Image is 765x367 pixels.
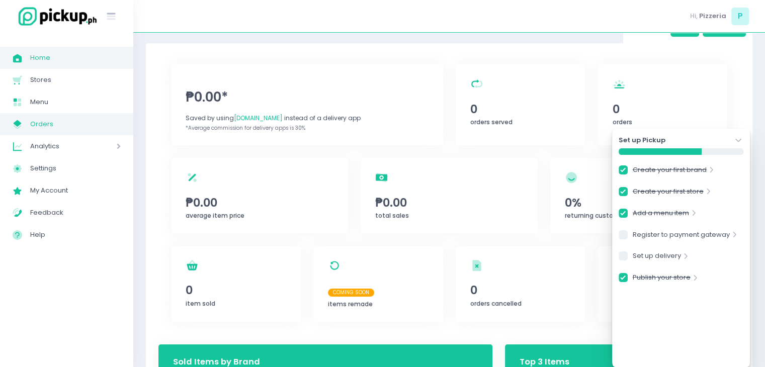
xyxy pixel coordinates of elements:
[470,299,522,308] span: orders cancelled
[470,282,570,299] span: 0
[619,135,665,145] strong: Set up Pickup
[186,114,428,123] div: Saved by using instead of a delivery app
[13,6,98,27] img: logo
[328,300,373,308] span: items remade
[30,96,121,109] span: Menu
[30,51,121,64] span: Home
[186,282,286,299] span: 0
[633,208,689,222] a: Add a menu item
[375,211,409,220] span: total sales
[456,64,585,145] a: 0orders served
[470,101,570,118] span: 0
[633,251,681,264] a: Set up delivery
[171,158,348,233] a: ₱0.00average item price
[456,246,585,322] a: 0orders cancelled
[30,228,121,241] span: Help
[470,118,513,126] span: orders served
[550,158,727,233] a: 0%returning customers
[633,165,707,178] a: Create your first brand
[30,206,121,219] span: Feedback
[699,11,726,21] span: Pizzeria
[186,299,215,308] span: item sold
[30,140,88,153] span: Analytics
[598,64,727,145] a: 0orders
[598,246,727,322] a: 0refunded orders
[565,194,713,211] span: 0%
[361,158,538,233] a: ₱0.00total sales
[234,114,283,122] span: [DOMAIN_NAME]
[731,8,749,25] span: P
[171,246,301,322] a: 0item sold
[186,194,333,211] span: ₱0.00
[186,211,244,220] span: average item price
[375,194,523,211] span: ₱0.00
[328,289,374,297] span: Coming Soon
[690,11,698,21] span: Hi,
[186,124,305,132] span: *Average commission for delivery apps is 30%
[633,272,691,286] a: Publish your store
[30,73,121,86] span: Stores
[30,162,121,175] span: Settings
[613,101,713,118] span: 0
[30,184,121,197] span: My Account
[30,118,121,131] span: Orders
[565,211,629,220] span: returning customers
[633,187,704,200] a: Create your first store
[633,230,730,243] a: Register to payment gateway
[186,87,428,107] span: ₱0.00*
[613,118,632,126] span: orders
